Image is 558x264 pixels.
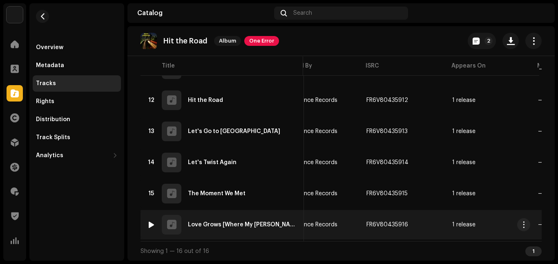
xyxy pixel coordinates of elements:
[452,129,475,134] div: 1 release
[141,33,157,49] img: d8f36cc0-5b9e-4a43-997f-c4d6fb0f8c9d
[366,222,408,228] div: FR6V80435916
[188,191,246,196] div: The Moment We Met
[452,191,475,196] div: 1 release
[36,62,64,69] div: Metadata
[33,111,121,128] re-m-nav-item: Distribution
[244,36,279,46] span: One Error
[452,160,525,165] span: 1 release
[281,222,337,228] span: Renaissance Records
[366,191,408,196] div: FR6V80435915
[33,129,121,146] re-m-nav-item: Track Splits
[36,116,70,123] div: Distribution
[281,129,337,134] span: Renaissance Records
[188,97,223,103] div: Hit the Road
[33,75,121,92] re-m-nav-item: Tracks
[36,134,70,141] div: Track Splits
[188,160,237,165] div: Let's Twist Again
[452,97,475,103] div: 1 release
[36,98,54,105] div: Rights
[7,7,23,23] img: 0029baec-73b5-4e5b-bf6f-b72015a23c67
[366,97,408,103] div: FR6V80435912
[281,191,337,196] span: Renaissance Records
[141,248,209,254] span: Showing 1 — 16 out of 16
[452,222,475,228] div: 1 release
[525,246,542,256] div: 1
[281,97,337,103] span: Renaissance Records
[188,222,297,228] div: Love Grows [Where My Rosemary Goes]
[452,222,525,228] span: 1 release
[214,36,241,46] span: Album
[452,191,525,196] span: 1 release
[188,129,280,134] div: Let's Go to San Francisco
[33,57,121,74] re-m-nav-item: Metadata
[281,160,337,165] span: Renaissance Records
[452,97,525,103] span: 1 release
[33,39,121,56] re-m-nav-item: Overview
[36,80,56,87] div: Tracks
[137,10,271,16] div: Catalog
[366,160,408,165] div: FR6V80435914
[36,44,63,51] div: Overview
[468,33,496,49] button: 2
[163,37,208,45] p: Hit the Road
[484,37,493,45] p-badge: 2
[366,129,408,134] div: FR6V80435913
[33,147,121,164] re-m-nav-dropdown: Analytics
[452,129,525,134] span: 1 release
[36,152,63,159] div: Analytics
[452,160,475,165] div: 1 release
[293,10,312,16] span: Search
[532,7,545,20] img: 5a7075ec-f0f9-48ab-ad55-109691e228aa
[33,93,121,110] re-m-nav-item: Rights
